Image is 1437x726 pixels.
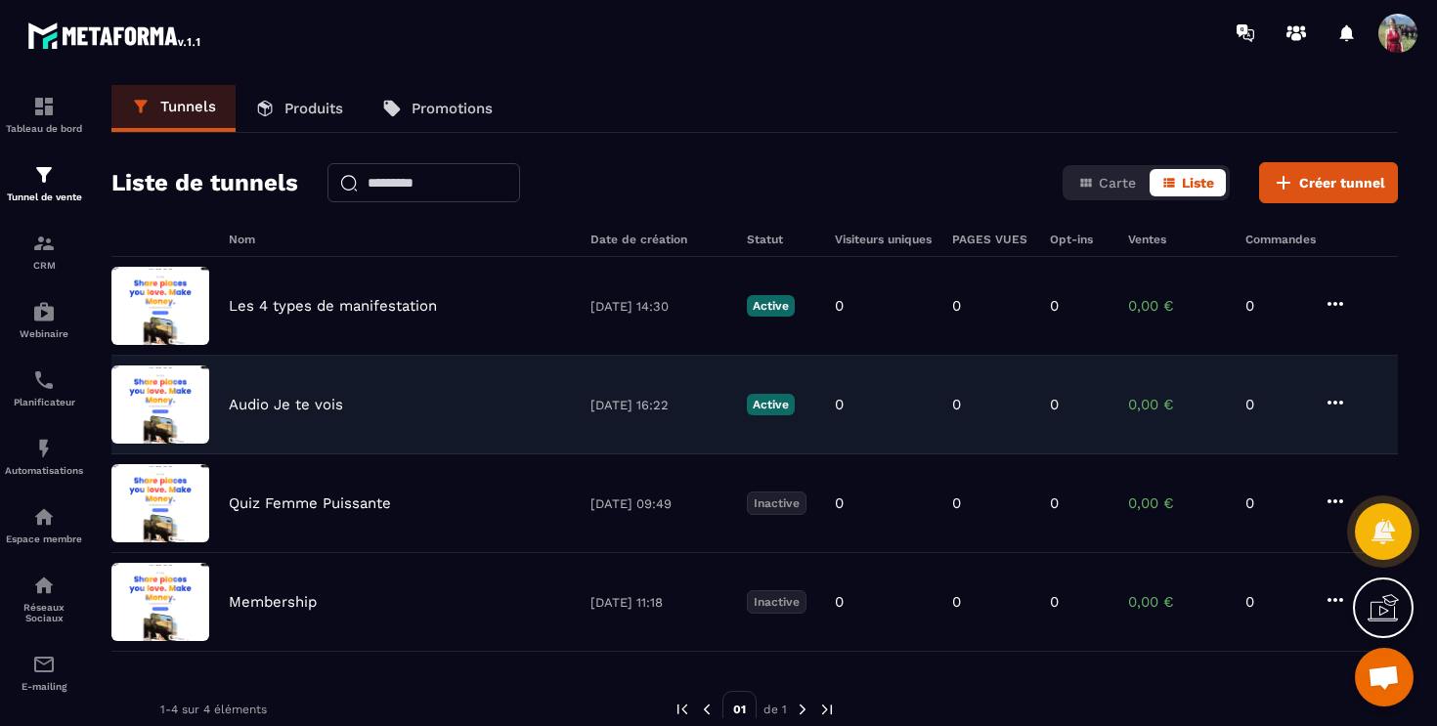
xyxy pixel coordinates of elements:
span: Liste [1182,175,1214,191]
p: E-mailing [5,681,83,692]
a: Tunnels [111,85,236,132]
a: automationsautomationsAutomatisations [5,422,83,491]
h6: Ventes [1128,233,1226,246]
a: formationformationTableau de bord [5,80,83,149]
p: Active [747,295,795,317]
img: image [111,563,209,641]
p: 0 [1050,494,1059,512]
a: automationsautomationsWebinaire [5,285,83,354]
img: image [111,365,209,444]
img: scheduler [32,368,56,392]
p: Webinaire [5,328,83,339]
p: [DATE] 16:22 [590,398,727,412]
img: next [794,701,811,718]
p: 0,00 € [1128,396,1226,413]
p: 0 [1245,494,1304,512]
a: emailemailE-mailing [5,638,83,706]
img: next [818,701,836,718]
p: 0 [835,494,844,512]
p: 0 [1050,593,1059,611]
img: formation [32,163,56,187]
img: logo [27,18,203,53]
p: Active [747,394,795,415]
p: 0 [1050,297,1059,315]
img: automations [32,300,56,323]
p: 0,00 € [1128,297,1226,315]
p: [DATE] 14:30 [590,299,727,314]
p: Tableau de bord [5,123,83,134]
p: Automatisations [5,465,83,476]
p: Produits [284,100,343,117]
p: Audio Je te vois [229,396,343,413]
p: CRM [5,260,83,271]
h6: PAGES VUES [952,233,1030,246]
p: 0 [1050,396,1059,413]
p: [DATE] 09:49 [590,496,727,511]
a: Ouvrir le chat [1355,648,1414,706]
p: 0,00 € [1128,494,1226,512]
p: Membership [229,593,317,611]
a: formationformationCRM [5,217,83,285]
p: 0 [835,593,844,611]
p: 0 [952,494,961,512]
a: Produits [236,85,363,132]
a: Promotions [363,85,512,132]
p: de 1 [763,702,787,717]
h6: Nom [229,233,571,246]
button: Liste [1150,169,1226,196]
p: Réseaux Sociaux [5,602,83,623]
p: Tunnel de vente [5,192,83,202]
p: Inactive [747,590,806,614]
p: Inactive [747,491,806,515]
img: prev [698,701,716,718]
p: Espace membre [5,534,83,544]
button: Carte [1067,169,1148,196]
h6: Opt-ins [1050,233,1109,246]
span: Créer tunnel [1299,173,1385,192]
p: Les 4 types de manifestation [229,297,437,315]
a: automationsautomationsEspace membre [5,491,83,559]
img: formation [32,232,56,255]
img: social-network [32,574,56,597]
p: 0 [1245,396,1304,413]
p: Tunnels [160,98,216,115]
img: image [111,267,209,345]
p: 0 [1245,593,1304,611]
p: 0 [835,396,844,413]
a: formationformationTunnel de vente [5,149,83,217]
p: 0,00 € [1128,593,1226,611]
img: formation [32,95,56,118]
h6: Date de création [590,233,727,246]
img: image [111,464,209,542]
p: 0 [952,396,961,413]
img: automations [32,505,56,529]
a: social-networksocial-networkRéseaux Sociaux [5,559,83,638]
h6: Statut [747,233,815,246]
p: Planificateur [5,397,83,407]
p: 1-4 sur 4 éléments [160,703,267,716]
p: [DATE] 11:18 [590,595,727,610]
a: schedulerschedulerPlanificateur [5,354,83,422]
h2: Liste de tunnels [111,163,298,202]
img: prev [674,701,691,718]
p: Promotions [412,100,493,117]
p: 0 [952,297,961,315]
img: email [32,653,56,676]
h6: Visiteurs uniques [835,233,933,246]
p: 0 [835,297,844,315]
h6: Commandes [1245,233,1316,246]
p: 0 [1245,297,1304,315]
p: 0 [952,593,961,611]
span: Carte [1099,175,1136,191]
img: automations [32,437,56,460]
p: Quiz Femme Puissante [229,494,391,512]
button: Créer tunnel [1259,162,1398,203]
